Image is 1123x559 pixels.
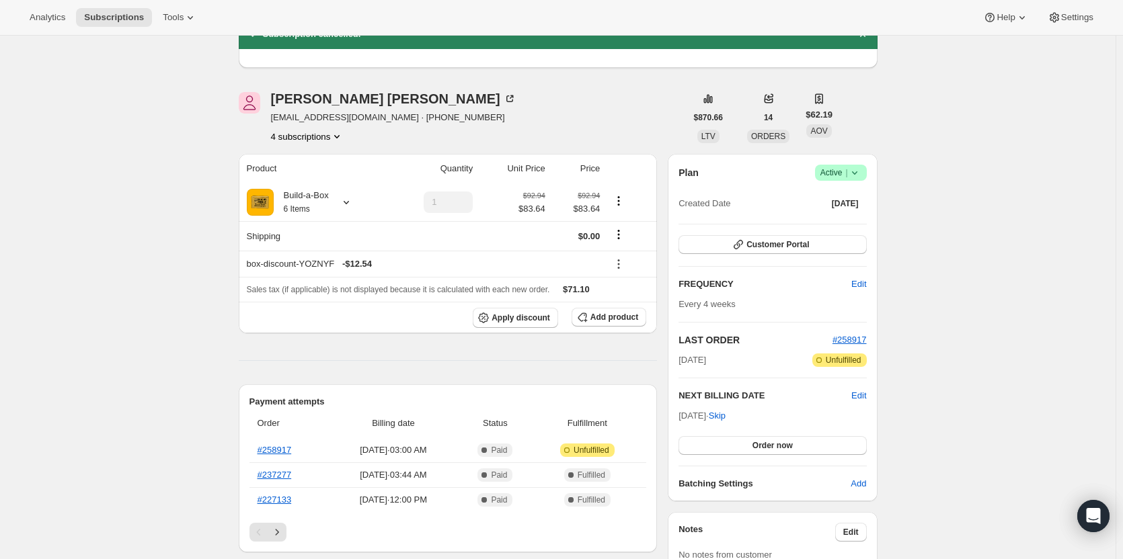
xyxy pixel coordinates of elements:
[679,523,835,542] h3: Notes
[843,527,859,537] span: Edit
[679,235,866,254] button: Customer Portal
[473,308,558,328] button: Apply discount
[553,202,601,216] span: $83.64
[518,202,545,216] span: $83.64
[686,108,731,127] button: $870.66
[590,312,638,322] span: Add product
[268,523,286,542] button: Next
[247,257,601,271] div: box-discount-YOZNYF
[549,154,605,183] th: Price
[578,191,600,200] small: $92.94
[832,198,859,209] span: [DATE]
[752,440,793,451] span: Order now
[578,494,605,505] span: Fulfilled
[332,468,454,482] span: [DATE] · 03:44 AM
[155,8,205,27] button: Tools
[709,409,726,423] span: Skip
[608,193,629,208] button: Product actions
[563,284,590,294] span: $71.10
[679,277,851,291] h2: FREQUENCY
[701,132,715,141] span: LTV
[851,389,866,402] button: Edit
[258,445,292,455] a: #258917
[835,523,867,542] button: Edit
[679,477,851,490] h6: Batching Settings
[679,436,866,455] button: Order now
[574,445,609,456] span: Unfulfilled
[851,477,866,490] span: Add
[679,166,699,179] h2: Plan
[1040,8,1101,27] button: Settings
[832,335,867,345] a: #258917
[163,12,184,23] span: Tools
[258,470,292,480] a: #237277
[701,405,734,427] button: Skip
[572,308,646,327] button: Add product
[764,112,773,123] span: 14
[1077,500,1110,532] div: Open Intercom Messenger
[679,411,726,421] span: [DATE] ·
[997,12,1015,23] span: Help
[806,108,832,122] span: $62.19
[387,154,477,183] th: Quantity
[239,92,260,114] span: Elizabeth Rann
[536,417,638,430] span: Fulfillment
[247,189,274,216] img: product img
[249,523,647,542] nav: Pagination
[608,227,629,242] button: Shipping actions
[492,312,550,323] span: Apply discount
[342,257,372,271] span: - $12.54
[332,443,454,457] span: [DATE] · 03:00 AM
[826,355,861,365] span: Unfulfilled
[679,333,832,347] h2: LAST ORDER
[810,126,827,136] span: AOV
[578,470,605,480] span: Fulfilled
[756,108,781,127] button: 14
[679,197,730,210] span: Created Date
[851,277,866,291] span: Edit
[76,8,152,27] button: Subscriptions
[679,353,706,367] span: [DATE]
[679,299,736,309] span: Every 4 weeks
[249,395,647,408] h2: Payment attempts
[30,12,65,23] span: Analytics
[975,8,1036,27] button: Help
[274,189,329,216] div: Build-a-Box
[239,154,387,183] th: Product
[247,285,550,294] span: Sales tax (if applicable) is not displayed because it is calculated with each new order.
[578,231,601,241] span: $0.00
[239,221,387,251] th: Shipping
[22,8,73,27] button: Analytics
[679,389,851,402] h2: NEXT BILLING DATE
[491,494,507,505] span: Paid
[845,167,847,178] span: |
[820,166,861,179] span: Active
[843,273,874,295] button: Edit
[477,154,549,183] th: Unit Price
[462,417,528,430] span: Status
[1061,12,1093,23] span: Settings
[491,445,507,456] span: Paid
[824,194,867,213] button: [DATE]
[751,132,785,141] span: ORDERS
[746,239,809,250] span: Customer Portal
[249,408,329,438] th: Order
[284,204,310,214] small: 6 Items
[271,111,516,124] span: [EMAIL_ADDRESS][DOMAIN_NAME] · [PHONE_NUMBER]
[258,494,292,505] a: #227133
[271,130,344,143] button: Product actions
[523,191,545,200] small: $92.94
[832,333,867,347] button: #258917
[843,473,874,494] button: Add
[332,493,454,507] span: [DATE] · 12:00 PM
[84,12,144,23] span: Subscriptions
[694,112,723,123] span: $870.66
[332,417,454,430] span: Billing date
[491,470,507,480] span: Paid
[271,92,516,105] div: [PERSON_NAME] [PERSON_NAME]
